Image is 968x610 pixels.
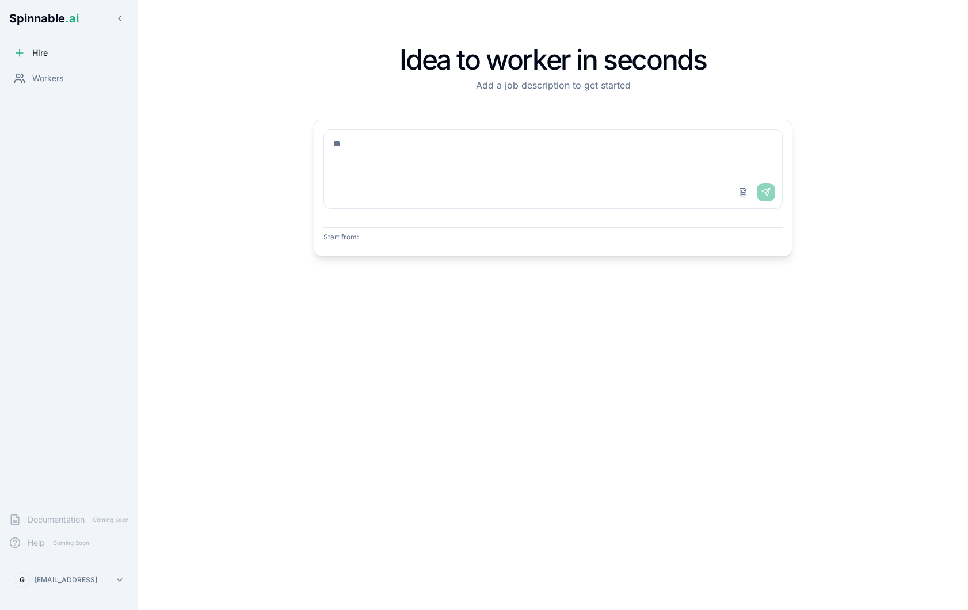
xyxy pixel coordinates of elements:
span: G [20,575,25,585]
p: Add a job description to get started [314,78,792,92]
span: Spinnable [9,12,79,25]
span: Documentation [28,514,85,525]
span: Coming Soon [89,514,132,525]
button: G[EMAIL_ADDRESS] [9,569,129,592]
p: [EMAIL_ADDRESS] [35,575,97,585]
span: Workers [32,73,63,84]
h1: Idea to worker in seconds [314,46,792,74]
span: Help [28,537,45,548]
span: .ai [65,12,79,25]
p: Start from: [323,232,783,242]
span: Hire [32,47,48,59]
span: Coming Soon [49,537,93,548]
